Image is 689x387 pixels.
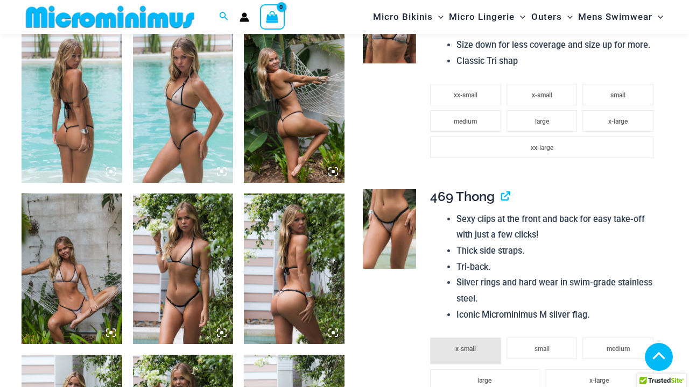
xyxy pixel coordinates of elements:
[607,345,630,353] span: medium
[260,4,285,29] a: View Shopping Cart, empty
[531,3,562,31] span: Outers
[562,3,573,31] span: Menu Toggle
[22,193,122,344] img: Trade Winds Ivory/Ink 317 Top 453 Micro
[532,91,552,99] span: x-small
[652,3,663,31] span: Menu Toggle
[582,338,653,359] li: medium
[610,91,625,99] span: small
[456,37,659,53] li: Size down for less coverage and size up for more.
[535,345,550,353] span: small
[608,118,628,125] span: x-large
[515,3,525,31] span: Menu Toggle
[456,243,659,259] li: Thick side straps.
[477,377,491,384] span: large
[531,144,553,152] span: xx-large
[22,5,199,29] img: MM SHOP LOGO FLAT
[578,3,652,31] span: Mens Swimwear
[454,118,477,125] span: medium
[507,84,578,105] li: x-small
[430,137,653,158] li: xx-large
[430,338,501,364] li: x-small
[456,259,659,275] li: Tri-back.
[535,118,549,125] span: large
[456,53,659,69] li: Classic Tri shap
[456,307,659,323] li: Iconic Microminimus M silver flag.
[454,91,477,99] span: xx-small
[507,338,578,359] li: small
[370,3,446,31] a: Micro BikinisMenu ToggleMenu Toggle
[449,3,515,31] span: Micro Lingerie
[22,32,122,183] img: Trade Winds Ivory/Ink 317 Top 453 Micro
[240,12,249,22] a: Account icon link
[433,3,444,31] span: Menu Toggle
[219,10,229,24] a: Search icon link
[456,275,659,306] li: Silver rings and hard wear in swim-grade stainless steel.
[133,32,234,183] img: Trade Winds Ivory/Ink 317 Top 453 Micro
[363,189,416,269] img: Trade Winds Ivory/Ink 469 Thong
[244,32,344,183] img: Trade Winds Ivory/Ink 317 Top 453 Micro
[373,3,433,31] span: Micro Bikinis
[430,110,501,132] li: medium
[369,2,667,32] nav: Site Navigation
[430,84,501,105] li: xx-small
[582,84,653,105] li: small
[575,3,666,31] a: Mens SwimwearMenu ToggleMenu Toggle
[529,3,575,31] a: OutersMenu ToggleMenu Toggle
[133,193,234,344] img: Trade Winds Ivory/Ink 317 Top 469 Thong
[456,211,659,243] li: Sexy clips at the front and back for easy take-off with just a few clicks!
[582,110,653,132] li: x-large
[244,193,344,344] img: Trade Winds Ivory/Ink 317 Top 469 Thong
[455,345,476,353] span: x-small
[507,110,578,132] li: large
[430,189,495,204] span: 469 Thong
[589,377,609,384] span: x-large
[446,3,528,31] a: Micro LingerieMenu ToggleMenu Toggle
